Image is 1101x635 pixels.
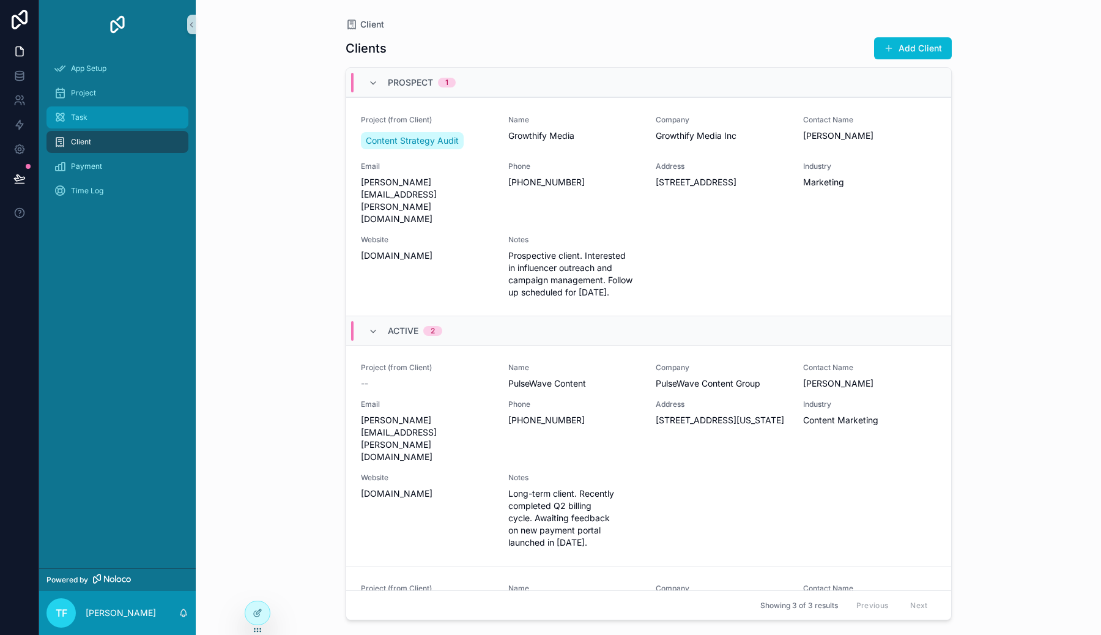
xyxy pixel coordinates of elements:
span: Notes [508,235,641,245]
span: Payment [71,162,102,171]
span: Contact Name [803,115,936,125]
a: Payment [46,155,188,177]
span: Showing 3 of 3 results [760,601,838,611]
span: Email [361,399,494,409]
p: [PERSON_NAME] [86,607,156,619]
a: App Setup [46,58,188,80]
span: Address [656,399,788,409]
span: Content Marketing [803,414,936,426]
span: PulseWave Content [508,377,641,390]
span: Email [361,162,494,171]
span: Company [656,363,788,373]
span: Contact Name [803,363,936,373]
span: Phone [508,399,641,409]
span: Task [71,113,87,122]
span: Project (from Client) [361,363,494,373]
span: Long-term client. Recently completed Q2 billing cycle. Awaiting feedback on new payment portal la... [508,488,641,549]
span: Contact Name [803,584,936,593]
button: Add Client [874,37,952,59]
h1: Clients [346,40,387,57]
span: PulseWave Content Group [656,377,788,390]
span: [DOMAIN_NAME] [361,250,494,262]
span: Industry [803,162,936,171]
span: [PHONE_NUMBER] [508,414,641,426]
span: [STREET_ADDRESS][US_STATE] [656,414,788,426]
span: [PERSON_NAME] [803,377,936,390]
a: Project (from Client)Content Strategy AuditNameGrowthify MediaCompanyGrowthify Media IncContact N... [346,97,951,316]
span: -- [361,377,368,390]
a: Client [46,131,188,153]
span: Website [361,235,494,245]
span: Growthify Media Inc [656,130,788,142]
span: Phone [508,162,641,171]
span: Time Log [71,186,103,196]
a: Client [346,18,384,31]
span: Name [508,363,641,373]
span: Marketing [803,176,936,188]
span: [STREET_ADDRESS] [656,176,788,188]
span: Company [656,584,788,593]
span: Prospective client. Interested in influencer outreach and campaign management. Follow up schedule... [508,250,641,299]
a: Project [46,82,188,104]
span: Project (from Client) [361,584,494,593]
span: Notes [508,473,641,483]
div: 1 [445,78,448,87]
span: App Setup [71,64,106,73]
a: Task [46,106,188,128]
div: 2 [431,326,435,336]
a: Content Strategy Audit [361,132,464,149]
img: App logo [108,15,127,34]
span: Name [508,115,641,125]
span: Name [508,584,641,593]
span: [DOMAIN_NAME] [361,488,494,500]
span: Prospect [388,76,433,89]
span: Powered by [46,575,88,585]
div: scrollable content [39,49,196,218]
span: [PERSON_NAME] [803,130,936,142]
span: Project (from Client) [361,115,494,125]
a: Powered by [39,568,196,591]
a: Project (from Client)--NamePulseWave ContentCompanyPulseWave Content GroupContact Name[PERSON_NAM... [346,345,951,566]
span: Client [71,137,91,147]
span: Company [656,115,788,125]
span: [PHONE_NUMBER] [508,176,641,188]
span: Industry [803,399,936,409]
span: Client [360,18,384,31]
span: Active [388,325,418,337]
span: Address [656,162,788,171]
span: Growthify Media [508,130,641,142]
a: Time Log [46,180,188,202]
span: Website [361,473,494,483]
span: Content Strategy Audit [366,135,459,147]
span: Project [71,88,96,98]
span: [PERSON_NAME][EMAIL_ADDRESS][PERSON_NAME][DOMAIN_NAME] [361,176,494,225]
span: TF [56,606,67,620]
span: [PERSON_NAME][EMAIL_ADDRESS][PERSON_NAME][DOMAIN_NAME] [361,414,494,463]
